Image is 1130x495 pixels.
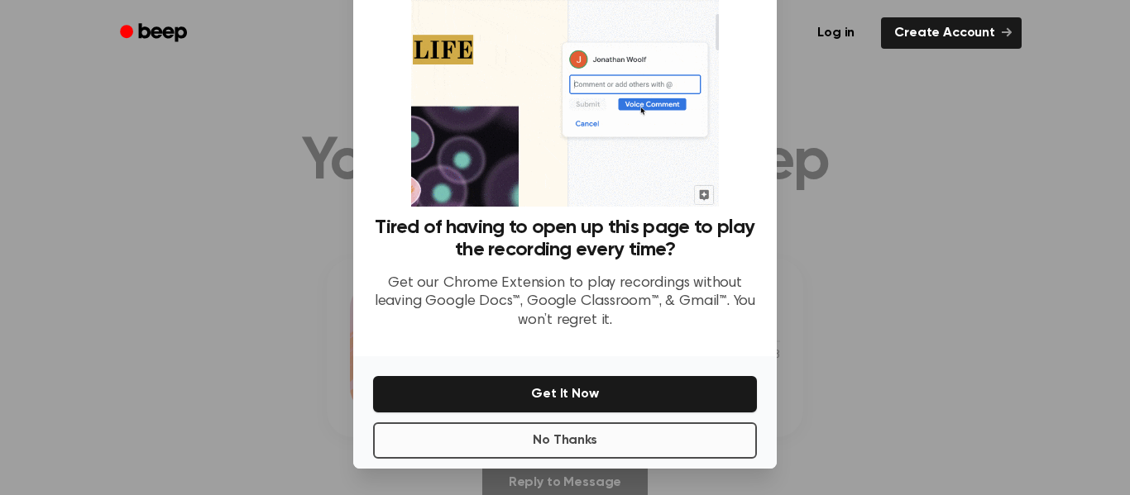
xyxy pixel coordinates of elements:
a: Create Account [881,17,1022,49]
a: Log in [801,14,871,52]
button: No Thanks [373,422,757,459]
button: Get It Now [373,376,757,412]
a: Beep [108,17,202,50]
h3: Tired of having to open up this page to play the recording every time? [373,217,757,261]
p: Get our Chrome Extension to play recordings without leaving Google Docs™, Google Classroom™, & Gm... [373,274,757,331]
